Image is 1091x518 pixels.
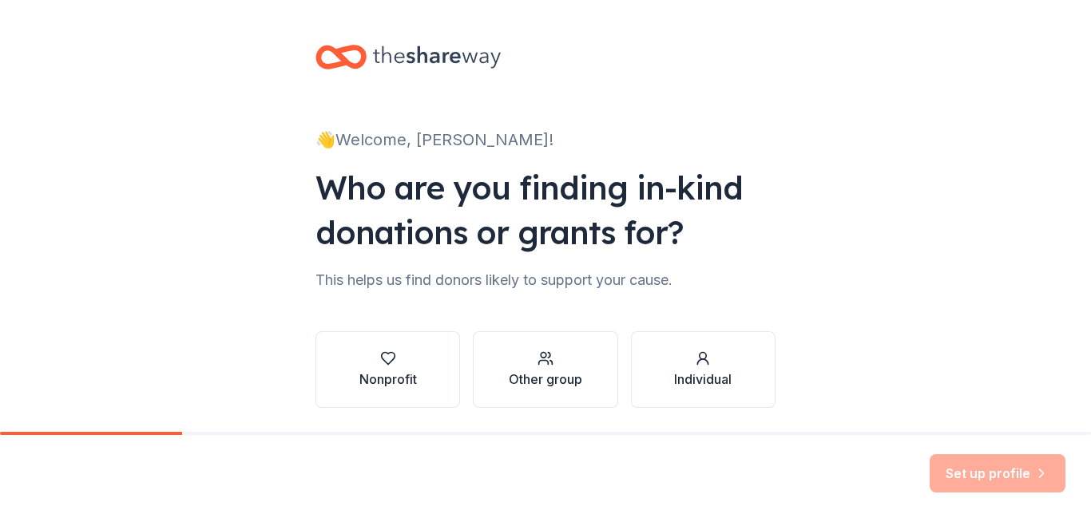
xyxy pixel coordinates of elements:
button: Other group [473,331,617,408]
button: Nonprofit [315,331,460,408]
div: 👋 Welcome, [PERSON_NAME]! [315,127,776,152]
button: Individual [631,331,776,408]
div: Other group [509,370,582,389]
div: This helps us find donors likely to support your cause. [315,267,776,293]
div: Individual [674,370,732,389]
div: Who are you finding in-kind donations or grants for? [315,165,776,255]
div: Nonprofit [359,370,417,389]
